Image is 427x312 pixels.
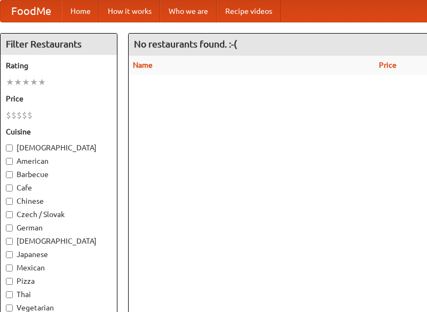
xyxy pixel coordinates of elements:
label: German [6,222,112,233]
li: ★ [14,76,22,88]
input: German [6,225,13,231]
input: Vegetarian [6,305,13,311]
input: Pizza [6,278,13,285]
input: Thai [6,291,13,298]
input: Chinese [6,198,13,205]
a: FoodMe [1,1,62,22]
ng-pluralize: No restaurants found. :-( [134,39,237,49]
a: Name [133,61,153,69]
label: American [6,156,112,166]
h5: Rating [6,60,112,71]
label: [DEMOGRAPHIC_DATA] [6,142,112,153]
label: Japanese [6,249,112,260]
label: Chinese [6,196,112,206]
h5: Cuisine [6,126,112,137]
li: ★ [6,76,14,88]
a: Price [379,61,397,69]
a: Home [62,1,99,22]
input: American [6,158,13,165]
a: Who we are [160,1,217,22]
label: Czech / Slovak [6,209,112,220]
li: ★ [22,76,30,88]
input: Japanese [6,251,13,258]
label: [DEMOGRAPHIC_DATA] [6,236,112,246]
label: Barbecue [6,169,112,180]
h5: Price [6,93,112,104]
li: $ [22,109,27,121]
label: Cafe [6,182,112,193]
label: Thai [6,289,112,300]
li: $ [11,109,17,121]
li: $ [17,109,22,121]
input: Czech / Slovak [6,211,13,218]
label: Mexican [6,262,112,273]
input: [DEMOGRAPHIC_DATA] [6,238,13,245]
h4: Filter Restaurants [1,34,117,55]
a: Recipe videos [217,1,281,22]
input: Mexican [6,265,13,271]
li: ★ [30,76,38,88]
a: How it works [99,1,160,22]
li: $ [6,109,11,121]
input: Cafe [6,185,13,191]
input: Barbecue [6,171,13,178]
input: [DEMOGRAPHIC_DATA] [6,145,13,151]
label: Pizza [6,276,112,286]
li: ★ [38,76,46,88]
li: $ [27,109,33,121]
